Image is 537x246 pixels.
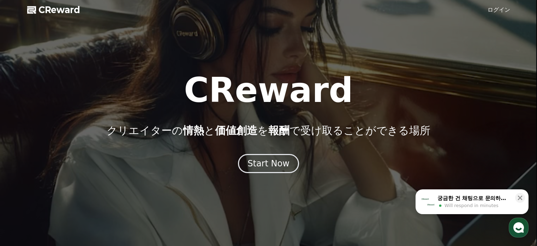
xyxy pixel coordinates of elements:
h1: CReward [184,73,353,107]
p: クリエイターの と を で受け取ることができる場所 [107,124,430,137]
button: Start Now [238,154,299,173]
a: Start Now [238,161,299,168]
span: 情熱 [183,124,204,137]
a: CReward [27,4,80,16]
a: ログイン [488,6,510,14]
div: Start Now [247,158,290,169]
span: 価値創造 [215,124,257,137]
span: 報酬 [268,124,290,137]
span: CReward [38,4,80,16]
